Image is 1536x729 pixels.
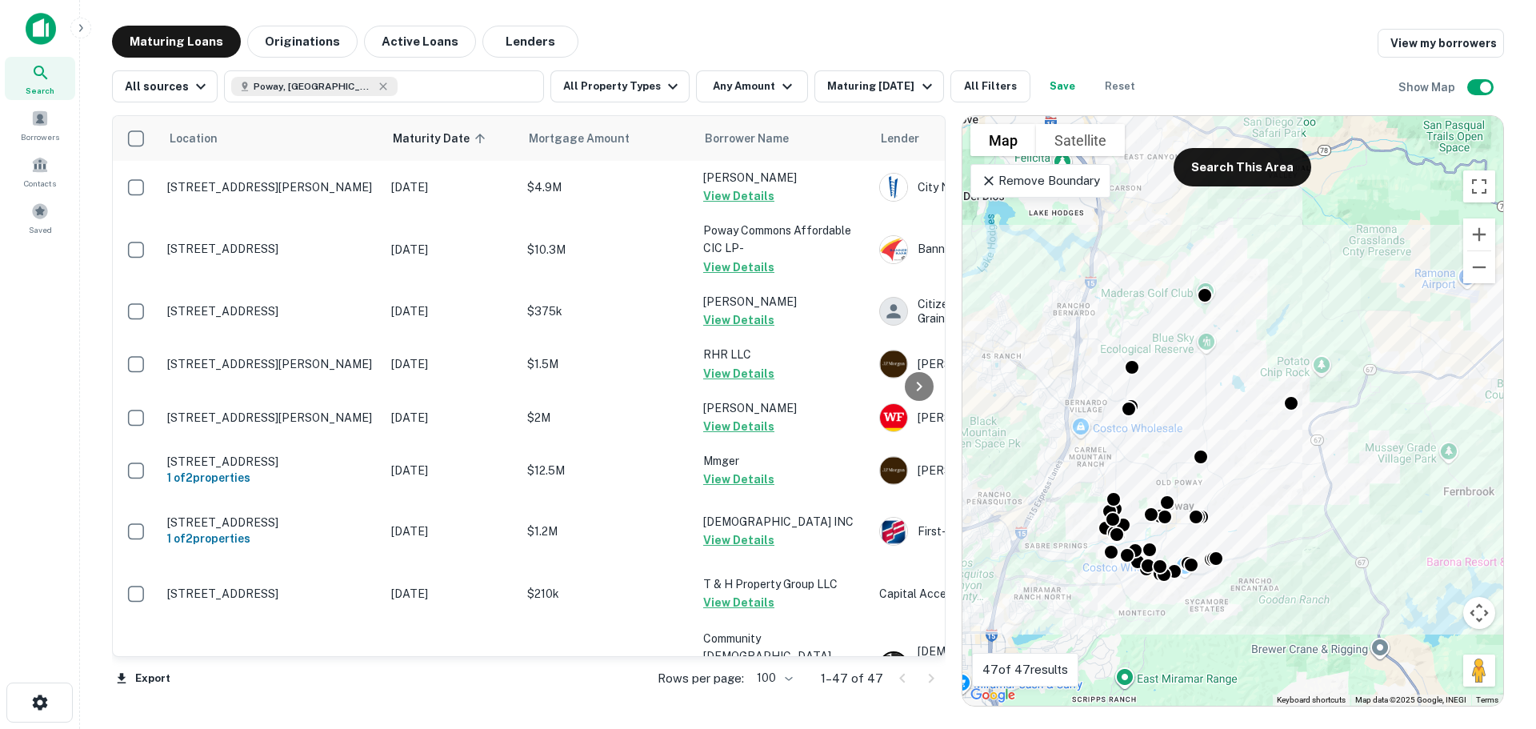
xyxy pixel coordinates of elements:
[658,669,744,688] p: Rows per page:
[391,355,511,373] p: [DATE]
[703,513,863,531] p: [DEMOGRAPHIC_DATA] INC
[24,177,56,190] span: Contacts
[703,310,774,330] button: View Details
[159,116,383,161] th: Location
[966,685,1019,706] a: Open this area in Google Maps (opens a new window)
[391,178,511,196] p: [DATE]
[703,630,863,683] p: Community [DEMOGRAPHIC_DATA][GEOGRAPHIC_DATA]
[880,404,907,431] img: picture
[527,302,687,320] p: $375k
[550,70,690,102] button: All Property Types
[1463,597,1495,629] button: Map camera controls
[391,585,511,603] p: [DATE]
[703,346,863,363] p: RHR LLC
[880,518,907,545] img: picture
[391,241,511,258] p: [DATE]
[529,129,650,148] span: Mortgage Amount
[880,350,907,378] img: picture
[703,452,863,470] p: Mmger
[1463,218,1495,250] button: Zoom in
[750,667,795,690] div: 100
[1476,695,1498,704] a: Terms (opens in new tab)
[982,660,1068,679] p: 47 of 47 results
[696,70,808,102] button: Any Amount
[879,644,1119,688] div: [DEMOGRAPHIC_DATA][PERSON_NAME][GEOGRAPHIC_DATA]
[1355,695,1466,704] span: Map data ©2025 Google, INEGI
[880,236,907,263] img: picture
[879,403,1119,432] div: [PERSON_NAME] Fargo
[879,297,1119,326] div: Citizens Bank And Trust Company Of Grainger County
[5,103,75,146] a: Borrowers
[112,26,241,58] button: Maturing Loans
[879,585,1119,603] p: Capital Access Group INC
[247,26,358,58] button: Originations
[527,523,687,540] p: $1.2M
[167,180,375,194] p: [STREET_ADDRESS][PERSON_NAME]
[879,517,1119,546] div: First-citizens Bank & Trust Company
[482,26,578,58] button: Lenders
[703,575,863,593] p: T & H Property Group LLC
[827,77,936,96] div: Maturing [DATE]
[1456,601,1536,678] iframe: Chat Widget
[879,173,1119,202] div: City National Bank
[703,222,863,257] p: Poway Commons Affordable CIC LP-
[527,241,687,258] p: $10.3M
[167,515,375,530] p: [STREET_ADDRESS]
[703,399,863,417] p: [PERSON_NAME]
[1036,124,1125,156] button: Show satellite imagery
[1463,170,1495,202] button: Toggle fullscreen view
[391,409,511,427] p: [DATE]
[970,124,1036,156] button: Show street map
[29,223,52,236] span: Saved
[26,84,54,97] span: Search
[383,116,519,161] th: Maturity Date
[1037,70,1088,102] button: Save your search to get updates of matches that match your search criteria.
[966,685,1019,706] img: Google
[254,79,374,94] span: Poway, [GEOGRAPHIC_DATA], [GEOGRAPHIC_DATA]
[1463,251,1495,283] button: Zoom out
[167,357,375,371] p: [STREET_ADDRESS][PERSON_NAME]
[167,469,375,487] h6: 1 of 2 properties
[391,523,511,540] p: [DATE]
[880,457,907,484] img: picture
[814,70,943,102] button: Maturing [DATE]
[125,77,210,96] div: All sources
[21,130,59,143] span: Borrowers
[1094,70,1146,102] button: Reset
[391,462,511,479] p: [DATE]
[1378,29,1504,58] a: View my borrowers
[167,587,375,601] p: [STREET_ADDRESS]
[871,116,1127,161] th: Lender
[1398,78,1458,96] h6: Show Map
[167,304,375,318] p: [STREET_ADDRESS]
[364,26,476,58] button: Active Loans
[112,70,218,102] button: All sources
[5,196,75,239] a: Saved
[962,116,1503,706] div: 0 0
[167,455,375,469] p: [STREET_ADDRESS]
[5,57,75,100] a: Search
[703,531,774,550] button: View Details
[879,350,1119,379] div: [PERSON_NAME]
[950,70,1030,102] button: All Filters
[881,129,919,148] span: Lender
[821,669,883,688] p: 1–47 of 47
[703,293,863,310] p: [PERSON_NAME]
[224,70,544,102] button: Poway, [GEOGRAPHIC_DATA], [GEOGRAPHIC_DATA]
[981,171,1100,190] p: Remove Boundary
[527,585,687,603] p: $210k
[879,456,1119,485] div: [PERSON_NAME]
[703,364,774,383] button: View Details
[703,593,774,612] button: View Details
[5,150,75,193] a: Contacts
[112,667,174,691] button: Export
[1277,695,1346,706] button: Keyboard shortcuts
[169,129,218,148] span: Location
[527,178,687,196] p: $4.9M
[879,235,1119,264] div: Banner Bank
